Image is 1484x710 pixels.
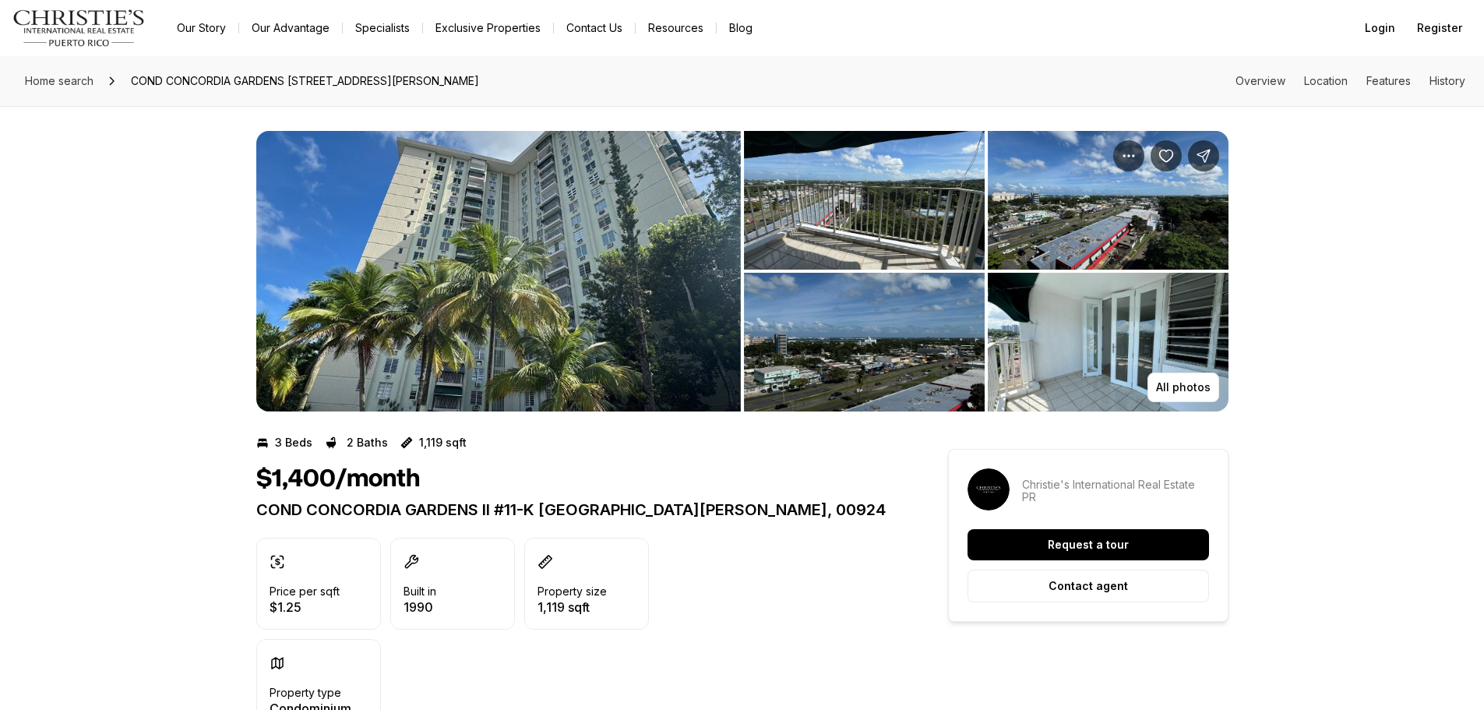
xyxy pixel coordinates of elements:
[538,601,607,613] p: 1,119 sqft
[1355,12,1405,44] button: Login
[1417,22,1462,34] span: Register
[404,585,436,598] p: Built in
[270,687,341,699] p: Property type
[636,17,716,39] a: Resources
[404,601,436,613] p: 1990
[125,69,485,94] span: COND CONCORDIA GARDENS [STREET_ADDRESS][PERSON_NAME]
[423,17,553,39] a: Exclusive Properties
[1235,75,1465,87] nav: Page section menu
[1408,12,1472,44] button: Register
[343,17,422,39] a: Specialists
[1113,140,1144,171] button: Property options
[25,74,93,87] span: Home search
[1304,74,1348,87] a: Skip to: Location
[744,273,985,412] button: View image gallery
[554,17,635,39] button: Contact Us
[256,131,741,412] button: View image gallery
[270,601,340,613] p: $1.25
[1048,539,1129,551] p: Request a tour
[270,585,340,598] p: Price per sqft
[256,131,741,412] li: 1 of 9
[239,17,342,39] a: Our Advantage
[1366,74,1411,87] a: Skip to: Features
[717,17,765,39] a: Blog
[744,131,1228,412] li: 2 of 9
[19,69,100,94] a: Home search
[275,436,312,449] p: 3 Beds
[1147,373,1219,402] button: All photos
[1022,479,1209,503] p: Christie's International Real Estate PR
[419,436,467,449] p: 1,119 sqft
[1235,74,1285,87] a: Skip to: Overview
[968,570,1209,602] button: Contact agent
[1049,580,1128,592] p: Contact agent
[347,436,388,449] p: 2 Baths
[988,273,1228,412] button: View image gallery
[1429,74,1465,87] a: Skip to: History
[538,585,607,598] p: Property size
[164,17,238,39] a: Our Story
[256,500,892,519] p: COND CONCORDIA GARDENS II #11-K [GEOGRAPHIC_DATA][PERSON_NAME], 00924
[256,465,420,494] h1: $1,400/month
[1365,22,1395,34] span: Login
[744,131,985,270] button: View image gallery
[12,9,146,47] img: logo
[988,131,1228,270] button: View image gallery
[256,131,1228,412] div: Listing Photos
[1156,381,1211,394] p: All photos
[968,529,1209,560] button: Request a tour
[1151,140,1182,171] button: Save Property: COND CONCORDIA GARDENS II #11-K
[1188,140,1219,171] button: Share Property: COND CONCORDIA GARDENS II #11-K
